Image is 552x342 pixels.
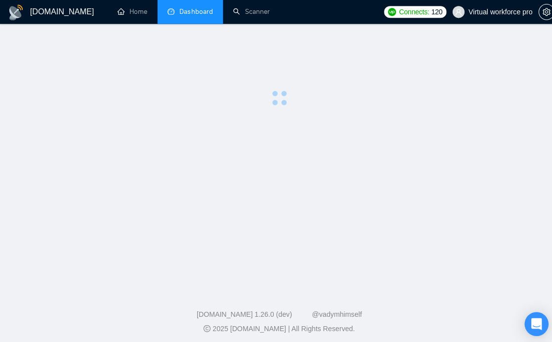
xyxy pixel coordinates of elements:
[308,306,358,314] a: @vadymhimself
[383,8,391,16] img: upwork-logo.png
[426,6,437,17] span: 120
[532,8,548,16] a: setting
[201,321,208,328] span: copyright
[8,4,24,20] img: logo
[116,7,146,16] a: homeHome
[8,320,544,330] div: 2025 [DOMAIN_NAME] | All Rights Reserved.
[394,6,424,17] span: Connects:
[177,7,211,16] span: Dashboard
[194,306,289,314] a: [DOMAIN_NAME] 1.26.0 (dev)
[230,7,267,16] a: searchScanner
[166,8,172,15] span: dashboard
[532,4,548,20] button: setting
[450,8,457,15] span: user
[518,308,542,332] div: Open Intercom Messenger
